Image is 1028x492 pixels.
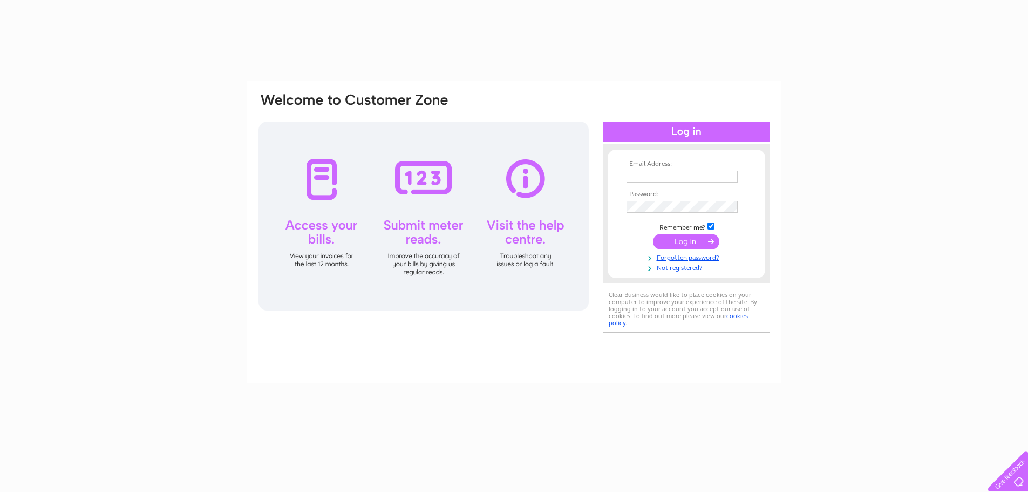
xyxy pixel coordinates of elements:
a: Forgotten password? [627,252,749,262]
div: Clear Business would like to place cookies on your computer to improve your experience of the sit... [603,286,770,333]
a: cookies policy [609,312,748,327]
input: Submit [653,234,719,249]
th: Email Address: [624,160,749,168]
th: Password: [624,191,749,198]
td: Remember me? [624,221,749,232]
a: Not registered? [627,262,749,272]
